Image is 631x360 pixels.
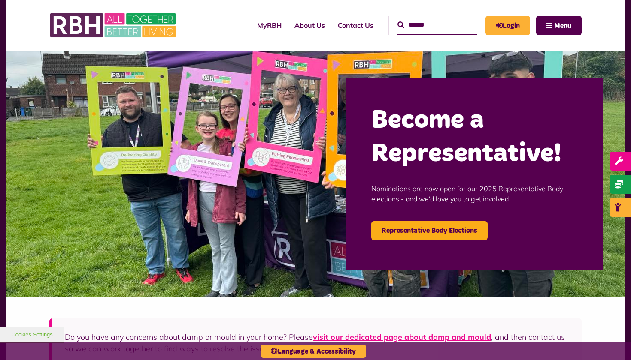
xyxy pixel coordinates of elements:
[485,16,530,35] a: MyRBH
[371,104,577,171] h2: Become a Representative!
[49,9,178,42] img: RBH
[331,14,380,37] a: Contact Us
[554,22,571,29] span: Menu
[251,14,288,37] a: MyRBH
[65,331,569,354] p: Do you have any concerns about damp or mould in your home? Please , and then contact us so we can...
[592,321,631,360] iframe: Netcall Web Assistant for live chat
[397,16,477,34] input: Search
[371,171,577,217] p: Nominations are now open for our 2025 Representative Body elections - and we'd love you to get in...
[6,51,625,297] img: Image (22)
[288,14,331,37] a: About Us
[371,221,488,240] a: Representative Body Elections
[313,332,491,342] a: visit our dedicated page about damp and mould
[536,16,582,35] button: Navigation
[261,345,366,358] button: Language & Accessibility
